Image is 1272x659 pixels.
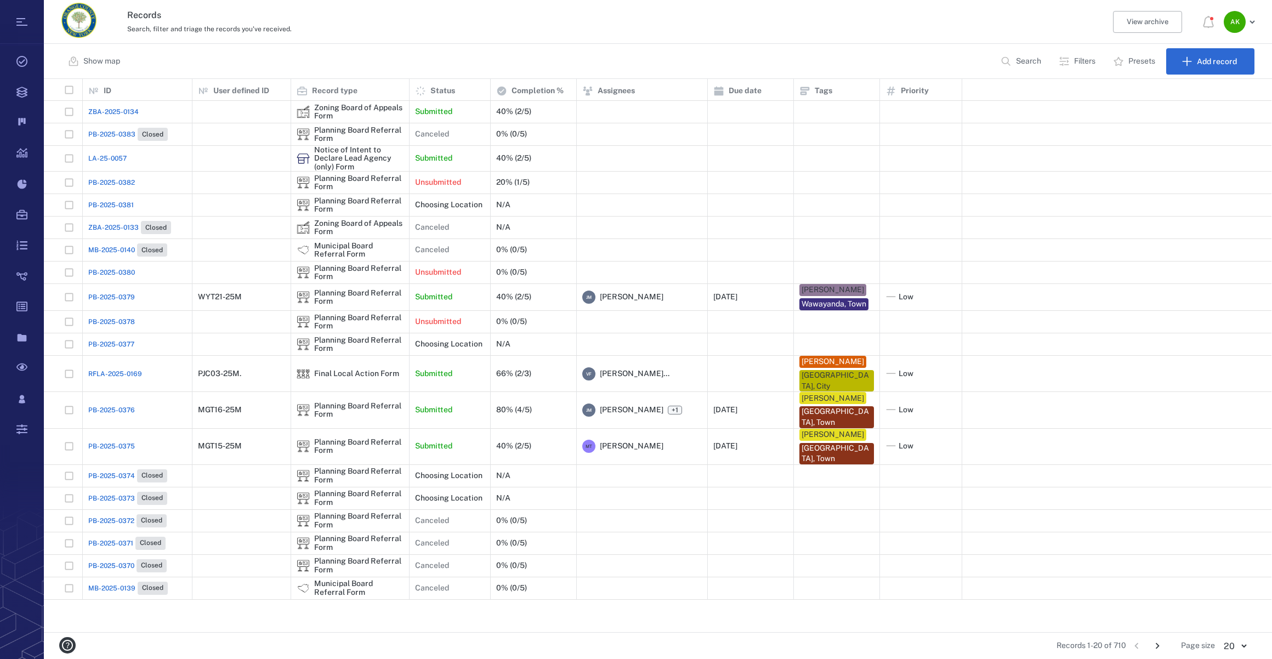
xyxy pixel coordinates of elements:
[198,406,242,414] div: MGT16-25M
[297,128,310,141] img: icon Planning Board Referral Form
[496,246,527,254] div: 0% (0/5)
[415,222,449,233] p: Canceled
[297,469,310,482] div: Planning Board Referral Form
[314,580,404,596] div: Municipal Board Referral Form
[297,338,310,351] div: Planning Board Referral Form
[496,268,527,276] div: 0% (0/5)
[297,221,310,234] div: Zoning Board of Appeals Form
[88,516,134,526] span: PB-2025-0372
[802,370,872,391] div: [GEOGRAPHIC_DATA], City
[600,405,663,416] span: [PERSON_NAME]
[297,582,310,595] div: Municipal Board Referral Form
[496,293,531,301] div: 40% (2/5)
[496,584,527,592] div: 0% (0/5)
[1224,11,1259,33] button: AK
[496,130,527,138] div: 0% (0/5)
[297,367,310,380] div: Final Local Action Form
[88,582,168,595] a: MB-2025-0139Closed
[600,441,663,452] span: [PERSON_NAME]
[496,178,530,186] div: 20% (1/5)
[415,177,461,188] p: Unsubmitted
[598,86,635,96] p: Assignees
[496,442,531,450] div: 40% (2/5)
[314,219,404,236] div: Zoning Board of Appeals Form
[88,245,135,255] span: MB-2025-0140
[1126,637,1168,655] nav: pagination navigation
[297,492,310,505] div: Planning Board Referral Form
[198,293,242,301] div: WYT21-25M
[1074,56,1095,67] p: Filters
[1149,637,1166,655] button: Go to next page
[496,223,510,231] div: N/A
[88,339,134,349] a: PB-2025-0377
[198,442,242,450] div: MGT15-25M
[88,492,167,505] a: PB-2025-0373Closed
[899,405,913,416] span: Low
[297,338,310,351] img: icon Planning Board Referral Form
[314,467,404,484] div: Planning Board Referral Form
[88,369,142,379] a: RFLA-2025-0169
[88,514,167,527] a: PB-2025-0372Closed
[297,176,310,189] div: Planning Board Referral Form
[901,86,929,96] p: Priority
[314,126,404,143] div: Planning Board Referral Form
[297,291,310,304] img: icon Planning Board Referral Form
[994,48,1050,75] button: Search
[297,105,310,118] div: Zoning Board of Appeals Form
[88,292,135,302] a: PB-2025-0379
[314,146,404,171] div: Notice of Intent to Declare Lead Agency (only) Form
[802,443,872,464] div: [GEOGRAPHIC_DATA], Town
[314,264,404,281] div: Planning Board Referral Form
[88,559,167,572] a: PB-2025-0370Closed
[496,370,531,378] div: 66% (2/3)
[88,583,135,593] span: MB-2025-0139
[297,152,310,165] div: Notice of Intent to Declare Lead Agency (only) Form
[88,200,134,210] a: PB-2025-0381
[512,86,564,96] p: Completion %
[139,246,165,255] span: Closed
[88,537,166,550] a: PB-2025-0371Closed
[496,201,510,209] div: N/A
[899,292,913,303] span: Low
[802,285,864,296] div: [PERSON_NAME]
[198,370,241,378] div: PJC03-25M.
[1016,56,1041,67] p: Search
[139,493,165,503] span: Closed
[415,515,449,526] p: Canceled
[415,292,452,303] p: Submitted
[88,317,135,327] a: PB-2025-0378
[314,174,404,191] div: Planning Board Referral Form
[415,106,452,117] p: Submitted
[415,560,449,571] p: Canceled
[297,198,310,212] div: Planning Board Referral Form
[139,471,165,480] span: Closed
[88,538,133,548] span: PB-2025-0371
[899,441,913,452] span: Low
[25,8,47,18] span: Help
[415,470,482,481] p: Choosing Location
[88,154,127,163] span: LA-25-0057
[297,243,310,257] div: Municipal Board Referral Form
[899,368,913,379] span: Low
[88,405,135,415] a: PB-2025-0376
[61,3,96,42] a: Go home
[104,86,111,96] p: ID
[88,441,135,451] a: PB-2025-0375
[314,336,404,353] div: Planning Board Referral Form
[297,221,310,234] img: icon Zoning Board of Appeals Form
[713,293,737,301] div: [DATE]
[314,557,404,574] div: Planning Board Referral Form
[415,339,482,350] p: Choosing Location
[496,406,532,414] div: 80% (4/5)
[496,340,510,348] div: N/A
[582,440,595,453] div: M T
[496,561,527,570] div: 0% (0/5)
[88,243,167,257] a: MB-2025-0140Closed
[314,512,404,529] div: Planning Board Referral Form
[61,48,129,75] button: Show map
[496,107,531,116] div: 40% (2/5)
